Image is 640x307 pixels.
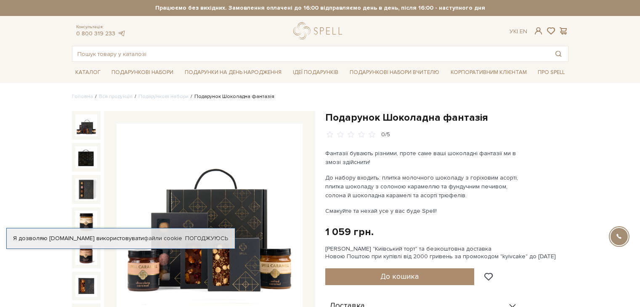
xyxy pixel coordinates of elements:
div: Я дозволяю [DOMAIN_NAME] використовувати [7,235,235,242]
a: Погоджуюсь [185,235,228,242]
a: Про Spell [534,66,568,79]
img: Подарунок Шоколадна фантазія [75,178,97,200]
div: 1 059 грн. [325,225,374,238]
div: [PERSON_NAME] "Київський торт" та безкоштовна доставка Новою Поштою при купівлі від 2000 гривень ... [325,245,568,260]
img: Подарунок Шоколадна фантазія [75,275,97,297]
p: Фантазії бувають різними, проте саме ваші шоколадні фантазії ми в змозі здійснити! [325,149,523,167]
a: En [520,28,527,35]
div: 0/5 [381,131,390,139]
a: файли cookie [144,235,182,242]
a: Ідеї подарунків [289,66,342,79]
p: До набору входить: плитка молочного шоколаду з горіховим асорті, плитка шоколаду з солоною караме... [325,173,523,200]
a: Подарункові набори [108,66,177,79]
a: Подарунки на День народження [181,66,285,79]
a: Корпоративним клієнтам [447,66,530,79]
li: Подарунок Шоколадна фантазія [189,93,274,101]
strong: Працюємо без вихідних. Замовлення оплачені до 16:00 відправляємо день в день, після 16:00 - насту... [72,4,568,12]
img: Подарунок Шоколадна фантазія [75,146,97,168]
a: Подарункові набори [138,93,189,100]
span: До кошика [380,272,419,281]
img: Подарунок Шоколадна фантазія [75,211,97,233]
img: Подарунок Шоколадна фантазія [75,243,97,265]
a: Головна [72,93,93,100]
a: Каталог [72,66,104,79]
p: Смакуйте та нехай усе у вас буде Spell! [325,206,523,215]
a: Подарункові набори Вчителю [346,65,443,79]
h1: Подарунок Шоколадна фантазія [325,111,568,124]
span: Консультація: [76,24,126,30]
a: 0 800 319 233 [76,30,115,37]
span: | [517,28,518,35]
input: Пошук товару у каталозі [72,46,549,61]
img: Подарунок Шоколадна фантазія [75,114,97,136]
button: Пошук товару у каталозі [549,46,568,61]
a: Вся продукція [99,93,133,100]
div: Ук [510,28,527,35]
a: telegram [117,30,126,37]
button: До кошика [325,268,475,285]
a: logo [293,22,346,40]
